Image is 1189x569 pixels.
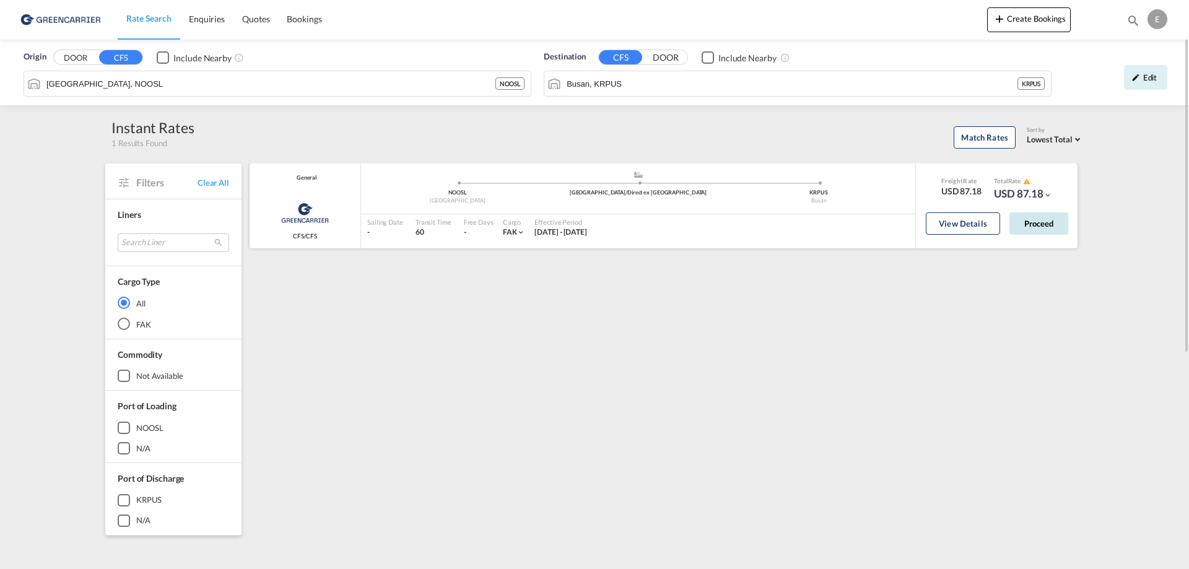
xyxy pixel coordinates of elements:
[992,11,1007,26] md-icon: icon-plus 400-fg
[242,14,269,24] span: Quotes
[118,494,229,506] md-checkbox: KRPUS
[987,7,1071,32] button: icon-plus 400-fgCreate Bookings
[780,53,790,63] md-icon: Unchecked: Ignores neighbouring ports when fetching rates.Checked : Includes neighbouring ports w...
[1017,77,1045,90] div: KRPUS
[136,494,162,505] div: KRPUS
[1126,14,1140,27] md-icon: icon-magnify
[118,318,229,330] md-radio-button: FAK
[157,51,232,64] md-checkbox: Checkbox No Ink
[926,212,1000,235] button: View Details
[631,172,646,178] md-icon: assets/icons/custom/ship-fill.svg
[464,217,494,227] div: Free Days
[1027,134,1073,144] span: Lowest Total
[941,185,982,198] div: USD 87.18
[599,50,642,64] button: CFS
[111,118,194,137] div: Instant Rates
[24,71,531,96] md-input-container: Oslo, NOOSL
[19,6,102,33] img: e39c37208afe11efa9cb1d7a6ea7d6f5.png
[1027,131,1084,146] md-select: Select: Lowest Total
[534,227,587,238] div: 01 Aug 2025 - 31 Aug 2025
[136,370,183,381] div: not available
[416,227,451,238] div: 60
[198,177,229,188] span: Clear All
[941,176,982,185] div: Freight Rate
[728,189,909,197] div: KRPUS
[516,228,525,237] md-icon: icon-chevron-down
[464,227,466,238] div: -
[54,51,97,65] button: DOOR
[287,14,321,24] span: Bookings
[118,473,184,484] span: Port of Discharge
[495,77,525,90] div: NOOSL
[367,197,548,205] div: [GEOGRAPHIC_DATA]
[293,232,317,240] span: CFS/CFS
[702,51,777,64] md-checkbox: Checkbox No Ink
[367,189,548,197] div: NOOSL
[136,176,198,189] span: Filters
[118,297,229,309] md-radio-button: All
[367,217,403,227] div: Sailing Date
[294,174,316,182] span: General
[1009,212,1068,235] button: Proceed
[1022,177,1030,186] button: icon-alert
[294,174,316,182] div: Contract / Rate Agreement / Tariff / Spot Pricing Reference Number: General
[126,13,172,24] span: Rate Search
[1148,9,1167,29] div: E
[534,227,587,237] span: [DATE] - [DATE]
[118,442,229,454] md-checkbox: N/A
[136,422,163,433] div: NOOSL
[954,126,1016,149] button: Match Rates
[1023,178,1030,185] md-icon: icon-alert
[994,176,1052,186] div: Total Rate
[234,53,244,63] md-icon: Unchecked: Ignores neighbouring ports when fetching rates.Checked : Includes neighbouring ports w...
[173,52,232,64] div: Include Nearby
[46,74,495,93] input: Search by Port
[544,71,1051,96] md-input-container: Busan, KRPUS
[644,51,687,65] button: DOOR
[1124,65,1167,90] div: icon-pencilEdit
[118,422,229,434] md-checkbox: NOOSL
[118,349,162,360] span: Commodity
[277,198,333,228] img: Greencarrier Consolidators
[136,515,150,526] div: N/A
[24,51,46,63] span: Origin
[118,276,160,288] div: Cargo Type
[994,186,1052,201] div: USD 87.18
[503,217,526,227] div: Cargo
[1131,73,1140,82] md-icon: icon-pencil
[118,401,176,411] span: Port of Loading
[99,50,142,64] button: CFS
[118,209,141,220] span: Liners
[548,189,729,197] div: [GEOGRAPHIC_DATA]/Direct ex [GEOGRAPHIC_DATA]
[728,197,909,205] div: Busan
[367,227,403,238] div: -
[189,14,225,24] span: Enquiries
[118,515,229,527] md-checkbox: N/A
[1043,191,1052,199] md-icon: icon-chevron-down
[503,227,517,237] span: FAK
[136,443,150,454] div: N/A
[416,217,451,227] div: Transit Time
[534,217,587,227] div: Effective Period
[1126,14,1140,32] div: icon-magnify
[1027,126,1084,134] div: Sort by
[567,74,1017,93] input: Search by Port
[544,51,586,63] span: Destination
[718,52,777,64] div: Include Nearby
[111,137,167,149] span: 1 Results Found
